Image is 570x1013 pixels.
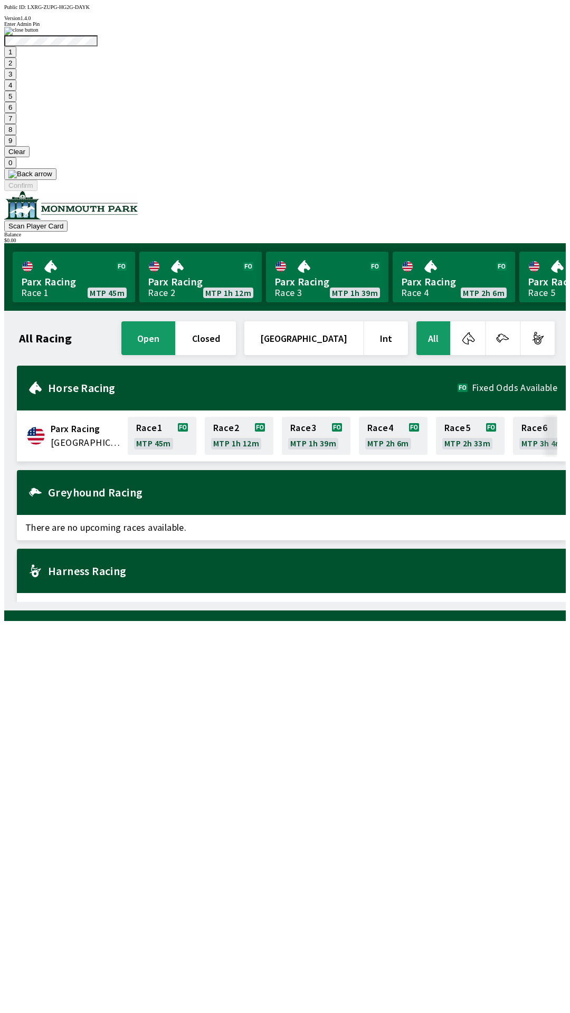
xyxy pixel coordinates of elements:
span: Parx Racing [274,275,380,289]
span: There are no upcoming races available. [17,515,566,540]
span: Race 2 [213,424,239,432]
span: MTP 2h 6m [463,289,505,297]
button: Clear [4,146,30,157]
button: 3 [4,69,16,80]
a: Parx RacingRace 2MTP 1h 12m [139,252,262,302]
div: $ 0.00 [4,237,566,243]
h2: Greyhound Racing [48,488,557,496]
h2: Horse Racing [48,384,458,392]
span: LXRG-ZUPG-HG2G-DAYK [27,4,90,10]
button: All [416,321,450,355]
span: MTP 1h 39m [332,289,378,297]
button: 5 [4,91,16,102]
div: Race 1 [21,289,49,297]
span: Parx Racing [21,275,127,289]
button: 6 [4,102,16,113]
button: [GEOGRAPHIC_DATA] [244,321,363,355]
div: Race 5 [528,289,555,297]
a: Parx RacingRace 1MTP 45m [13,252,135,302]
span: MTP 3h 4m [521,439,563,447]
a: Race5MTP 2h 33m [436,417,505,455]
span: Race 6 [521,424,547,432]
button: 1 [4,46,16,58]
a: Race4MTP 2h 6m [359,417,427,455]
div: Version 1.4.0 [4,15,566,21]
span: MTP 2h 6m [367,439,409,447]
button: Int [364,321,408,355]
button: 9 [4,135,16,146]
span: Fixed Odds Available [472,384,557,392]
button: open [121,321,175,355]
div: Public ID: [4,4,566,10]
button: closed [176,321,236,355]
span: Parx Racing [148,275,253,289]
img: close button [4,27,39,35]
a: Parx RacingRace 4MTP 2h 6m [393,252,515,302]
span: MTP 45m [136,439,171,447]
img: venue logo [4,191,138,219]
button: 7 [4,113,16,124]
a: Race2MTP 1h 12m [205,417,273,455]
img: Back arrow [8,170,52,178]
span: MTP 1h 12m [205,289,251,297]
span: There are no upcoming races available. [17,593,566,618]
span: MTP 2h 33m [444,439,490,447]
button: 8 [4,124,16,135]
div: Race 2 [148,289,175,297]
a: Race1MTP 45m [128,417,196,455]
span: Parx Racing [51,422,121,436]
button: 0 [4,157,16,168]
button: 4 [4,80,16,91]
h2: Harness Racing [48,567,557,575]
span: Race 3 [290,424,316,432]
span: Race 5 [444,424,470,432]
button: Scan Player Card [4,221,68,232]
span: Race 1 [136,424,162,432]
button: 2 [4,58,16,69]
div: Balance [4,232,566,237]
div: Race 4 [401,289,429,297]
div: Enter Admin Pin [4,21,566,27]
span: MTP 1h 12m [213,439,259,447]
span: MTP 1h 39m [290,439,336,447]
h1: All Racing [19,334,72,342]
a: Race3MTP 1h 39m [282,417,350,455]
div: Race 3 [274,289,302,297]
a: Parx RacingRace 3MTP 1h 39m [266,252,388,302]
span: Race 4 [367,424,393,432]
span: Parx Racing [401,275,507,289]
span: MTP 45m [90,289,125,297]
button: Confirm [4,180,37,191]
span: United States [51,436,121,450]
